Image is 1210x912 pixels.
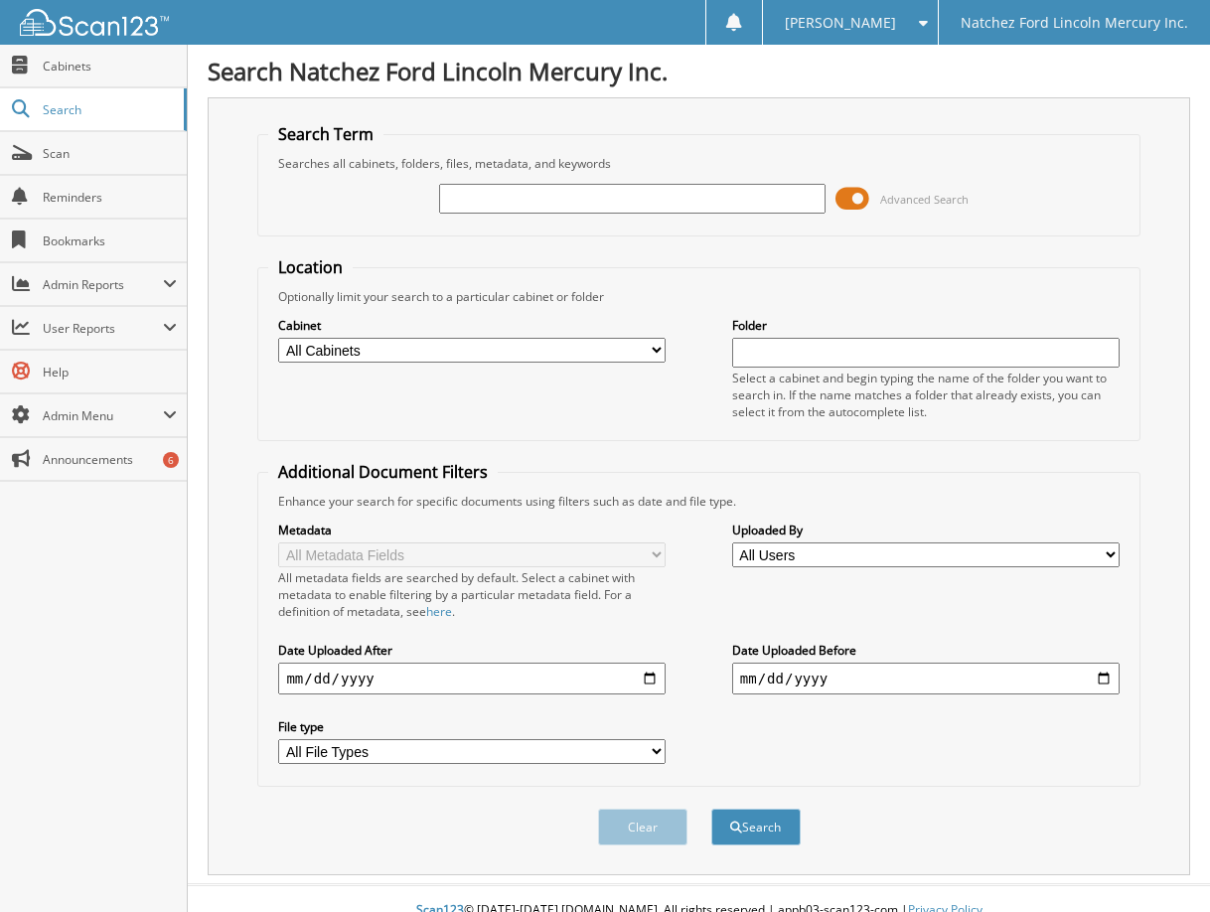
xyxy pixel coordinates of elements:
label: Metadata [278,522,666,538]
label: Date Uploaded Before [732,642,1120,659]
span: Admin Menu [43,407,163,424]
span: [PERSON_NAME] [785,17,896,29]
span: User Reports [43,320,163,337]
span: Reminders [43,189,177,206]
label: File type [278,718,666,735]
span: Search [43,101,174,118]
label: Folder [732,317,1120,334]
input: start [278,663,666,694]
legend: Location [268,256,353,278]
label: Uploaded By [732,522,1120,538]
legend: Additional Document Filters [268,461,498,483]
a: here [426,603,452,620]
span: Scan [43,145,177,162]
div: Searches all cabinets, folders, files, metadata, and keywords [268,155,1129,172]
div: Select a cabinet and begin typing the name of the folder you want to search in. If the name match... [732,370,1120,420]
img: scan123-logo-white.svg [20,9,169,36]
div: All metadata fields are searched by default. Select a cabinet with metadata to enable filtering b... [278,569,666,620]
span: Cabinets [43,58,177,75]
input: end [732,663,1120,694]
span: Bookmarks [43,232,177,249]
h1: Search Natchez Ford Lincoln Mercury Inc. [208,55,1190,87]
span: Admin Reports [43,276,163,293]
button: Search [711,809,801,845]
label: Cabinet [278,317,666,334]
legend: Search Term [268,123,383,145]
div: Optionally limit your search to a particular cabinet or folder [268,288,1129,305]
div: Enhance your search for specific documents using filters such as date and file type. [268,493,1129,510]
label: Date Uploaded After [278,642,666,659]
span: Announcements [43,451,177,468]
button: Clear [598,809,687,845]
span: Advanced Search [880,192,969,207]
span: Help [43,364,177,380]
span: Natchez Ford Lincoln Mercury Inc. [961,17,1188,29]
div: 6 [163,452,179,468]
